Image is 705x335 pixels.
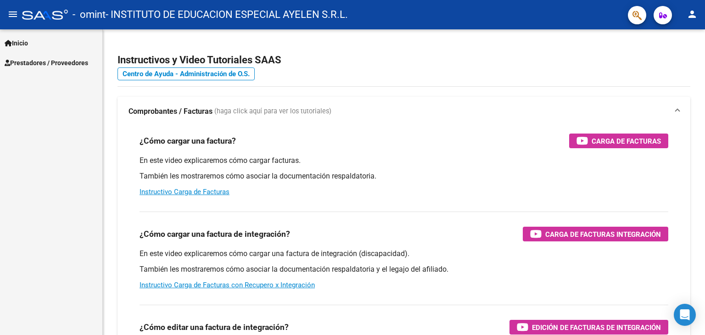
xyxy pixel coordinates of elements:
div: Open Intercom Messenger [674,304,696,326]
span: (haga click aquí para ver los tutoriales) [214,106,331,117]
strong: Comprobantes / Facturas [129,106,213,117]
span: Prestadores / Proveedores [5,58,88,68]
p: También les mostraremos cómo asociar la documentación respaldatoria y el legajo del afiliado. [140,264,668,274]
p: En este video explicaremos cómo cargar una factura de integración (discapacidad). [140,249,668,259]
a: Instructivo Carga de Facturas [140,188,229,196]
button: Carga de Facturas Integración [523,227,668,241]
h3: ¿Cómo cargar una factura de integración? [140,228,290,240]
span: Edición de Facturas de integración [532,322,661,333]
h2: Instructivos y Video Tutoriales SAAS [117,51,690,69]
mat-icon: person [687,9,698,20]
button: Edición de Facturas de integración [509,320,668,335]
mat-icon: menu [7,9,18,20]
span: - omint [73,5,106,25]
span: Carga de Facturas Integración [545,229,661,240]
p: También les mostraremos cómo asociar la documentación respaldatoria. [140,171,668,181]
a: Centro de Ayuda - Administración de O.S. [117,67,255,80]
span: Carga de Facturas [592,135,661,147]
span: Inicio [5,38,28,48]
mat-expansion-panel-header: Comprobantes / Facturas (haga click aquí para ver los tutoriales) [117,97,690,126]
h3: ¿Cómo cargar una factura? [140,134,236,147]
p: En este video explicaremos cómo cargar facturas. [140,156,668,166]
button: Carga de Facturas [569,134,668,148]
a: Instructivo Carga de Facturas con Recupero x Integración [140,281,315,289]
h3: ¿Cómo editar una factura de integración? [140,321,289,334]
span: - INSTITUTO DE EDUCACION ESPECIAL AYELEN S.R.L. [106,5,348,25]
